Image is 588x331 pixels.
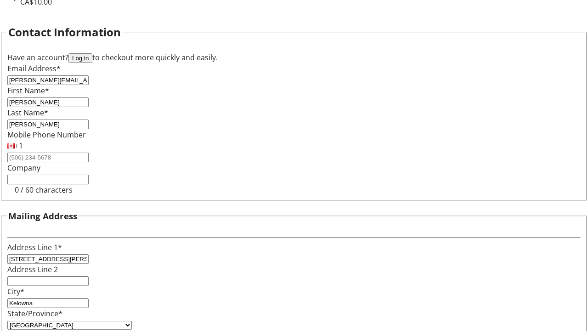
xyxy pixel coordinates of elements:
input: City [7,298,89,308]
label: State/Province* [7,308,62,319]
label: First Name* [7,86,49,96]
label: Address Line 1* [7,242,62,252]
label: Mobile Phone Number [7,130,86,140]
label: Address Line 2 [7,264,58,274]
label: Email Address* [7,63,61,74]
h2: Contact Information [8,24,121,40]
label: Last Name* [7,108,48,118]
div: Have an account? to checkout more quickly and easily. [7,52,581,63]
label: City* [7,286,24,297]
input: Address [7,254,89,264]
tr-character-limit: 0 / 60 characters [15,185,73,195]
input: (506) 234-5678 [7,153,89,162]
h3: Mailing Address [8,210,77,223]
button: Log in [68,53,92,63]
label: Company [7,163,40,173]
